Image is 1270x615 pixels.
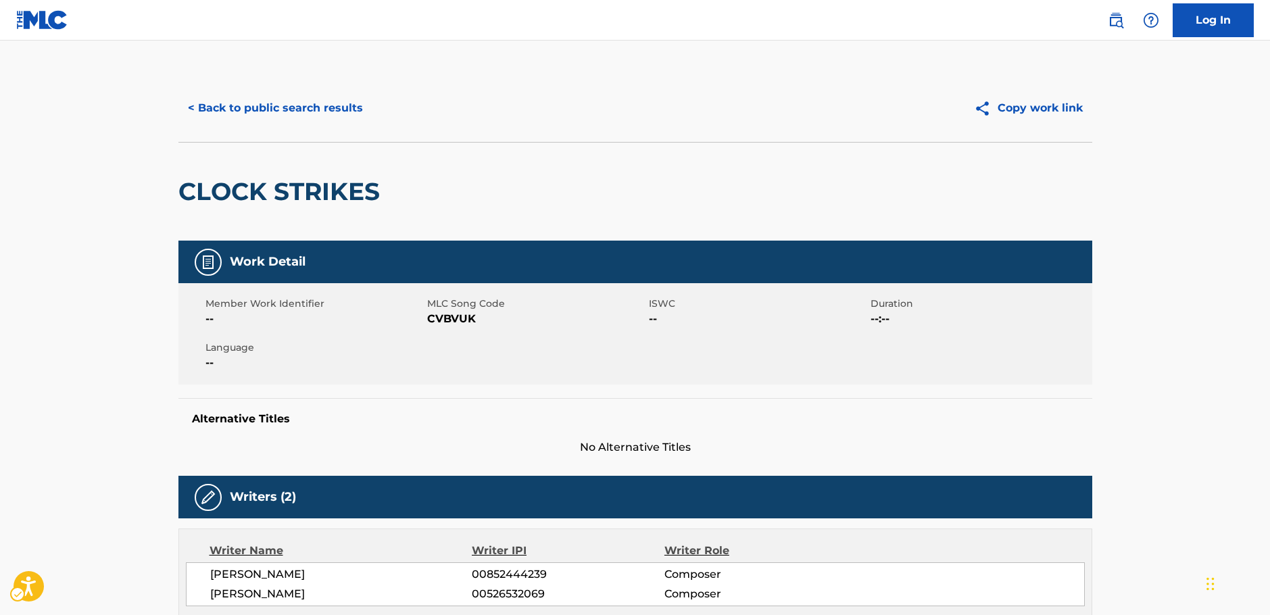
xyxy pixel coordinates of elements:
span: Duration [871,297,1089,311]
div: Chat Widget [1202,550,1270,615]
span: No Alternative Titles [178,439,1092,456]
h5: Work Detail [230,254,306,270]
span: --:-- [871,311,1089,327]
div: Writer Role [664,543,839,559]
span: Composer [664,586,839,602]
img: MLC Logo [16,10,68,30]
span: [PERSON_NAME] [210,566,472,583]
button: < Back to public search results [178,91,372,125]
h2: CLOCK STRIKES [178,176,387,207]
div: Writer Name [210,543,472,559]
span: MLC Song Code [427,297,645,311]
img: search [1108,12,1124,28]
h5: Alternative Titles [192,412,1079,426]
img: help [1143,12,1159,28]
a: Log In [1173,3,1254,37]
div: Drag [1206,564,1215,604]
span: Member Work Identifier [205,297,424,311]
button: Copy work link [964,91,1092,125]
span: CVBVUK [427,311,645,327]
span: [PERSON_NAME] [210,586,472,602]
img: Copy work link [974,100,998,117]
span: ISWC [649,297,867,311]
img: Work Detail [200,254,216,270]
img: Writers [200,489,216,506]
span: Language [205,341,424,355]
div: Writer IPI [472,543,664,559]
span: -- [649,311,867,327]
span: -- [205,355,424,371]
span: 00526532069 [472,586,664,602]
span: 00852444239 [472,566,664,583]
span: Composer [664,566,839,583]
h5: Writers (2) [230,489,296,505]
span: -- [205,311,424,327]
iframe: Hubspot Iframe [1202,550,1270,615]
